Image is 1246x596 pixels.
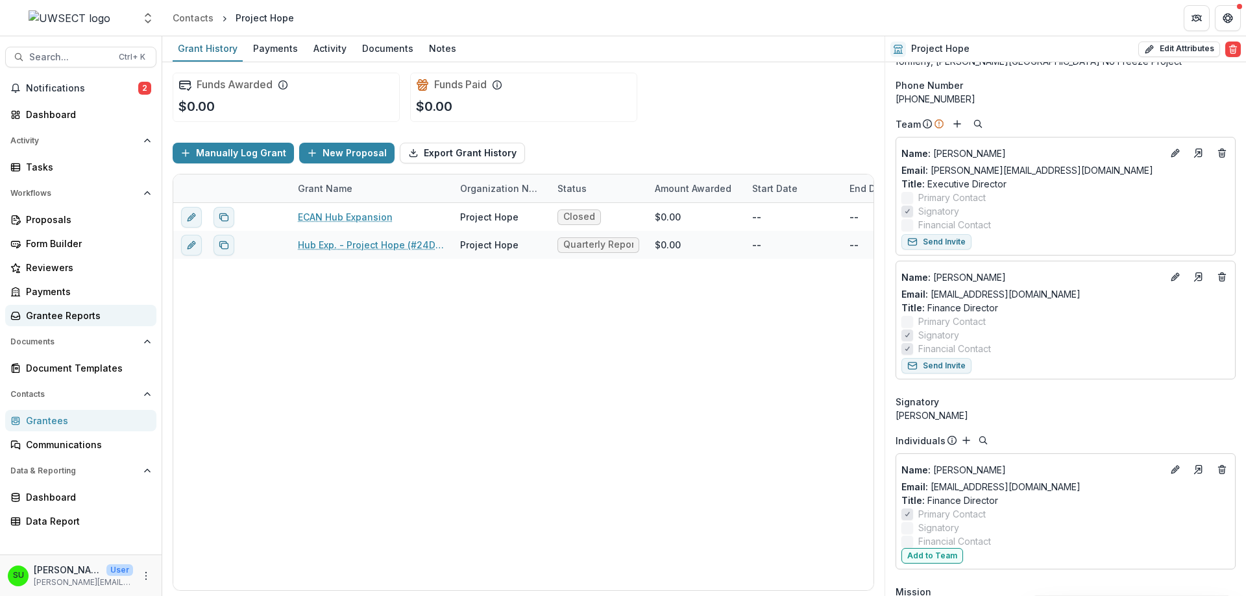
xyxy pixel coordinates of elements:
[842,174,939,202] div: End Date
[949,116,965,132] button: Add
[5,233,156,254] a: Form Builder
[975,433,991,448] button: Search
[26,261,146,274] div: Reviewers
[901,494,1230,507] p: Finance Director
[13,571,24,580] div: Scott Umbel
[34,577,133,588] p: [PERSON_NAME][EMAIL_ADDRESS][PERSON_NAME][DOMAIN_NAME]
[138,82,151,95] span: 2
[896,117,921,131] p: Team
[918,534,991,548] span: Financial Contact
[298,210,393,224] a: ECAN Hub Expansion
[1184,5,1210,31] button: Partners
[563,239,633,250] span: Quarterly Reporting
[173,11,214,25] div: Contacts
[5,257,156,278] a: Reviewers
[901,270,1162,284] p: [PERSON_NAME]
[918,328,959,342] span: Signatory
[5,410,156,431] a: Grantees
[106,564,133,576] p: User
[290,174,452,202] div: Grant Name
[452,182,550,195] div: Organization Name
[173,143,294,163] button: Manually Log Grant
[901,480,1081,494] a: Email: [EMAIL_ADDRESS][DOMAIN_NAME]
[400,143,525,163] button: Export Grant History
[896,434,946,447] p: Individuals
[901,165,928,176] span: Email:
[744,174,842,202] div: Start Date
[460,210,519,224] div: Project Hope
[901,289,928,300] span: Email:
[26,237,146,250] div: Form Builder
[26,309,146,322] div: Grantee Reports
[901,464,931,475] span: Name :
[5,486,156,508] a: Dashboard
[896,409,1236,422] div: [PERSON_NAME]
[647,182,739,195] div: Amount Awarded
[5,281,156,302] a: Payments
[460,238,519,252] div: Project Hope
[1188,267,1209,287] a: Go to contact
[563,211,595,222] span: Closed
[5,357,156,379] a: Document Templates
[901,147,1162,160] p: [PERSON_NAME]
[901,272,931,283] span: Name :
[1225,42,1241,57] button: Delete
[901,148,931,159] span: Name :
[918,191,986,204] span: Primary Contact
[5,384,156,405] button: Open Contacts
[901,177,1230,191] p: Executive Director
[357,36,419,62] a: Documents
[550,182,594,195] div: Status
[214,207,234,228] button: Duplicate proposal
[10,189,138,198] span: Workflows
[5,331,156,352] button: Open Documents
[1215,5,1241,31] button: Get Help
[173,36,243,62] a: Grant History
[308,39,352,58] div: Activity
[26,108,146,121] div: Dashboard
[416,97,452,116] p: $0.00
[173,39,243,58] div: Grant History
[26,160,146,174] div: Tasks
[434,78,487,91] h2: Funds Paid
[901,358,971,374] button: Send Invite
[299,143,395,163] button: New Proposal
[918,521,959,534] span: Signatory
[452,174,550,202] div: Organization Name
[5,156,156,178] a: Tasks
[918,218,991,232] span: Financial Contact
[918,315,986,328] span: Primary Contact
[5,460,156,481] button: Open Data & Reporting
[1167,145,1183,161] button: Edit
[5,305,156,326] a: Grantee Reports
[5,183,156,204] button: Open Workflows
[901,463,1162,477] p: [PERSON_NAME]
[959,433,974,448] button: Add
[357,39,419,58] div: Documents
[1188,143,1209,163] a: Go to contact
[5,209,156,230] a: Proposals
[647,174,744,202] div: Amount Awarded
[744,182,805,195] div: Start Date
[26,438,146,451] div: Communications
[901,163,1153,177] a: Email: [PERSON_NAME][EMAIL_ADDRESS][DOMAIN_NAME]
[424,39,461,58] div: Notes
[655,238,681,252] div: $0.00
[29,52,111,63] span: Search...
[5,78,156,99] button: Notifications2
[901,234,971,250] button: Send Invite
[1214,269,1230,285] button: Deletes
[752,210,761,224] p: --
[1214,462,1230,477] button: Deletes
[138,568,154,584] button: More
[1214,145,1230,161] button: Deletes
[918,342,991,355] span: Financial Contact
[1167,462,1183,477] button: Edit
[5,104,156,125] a: Dashboard
[26,514,146,528] div: Data Report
